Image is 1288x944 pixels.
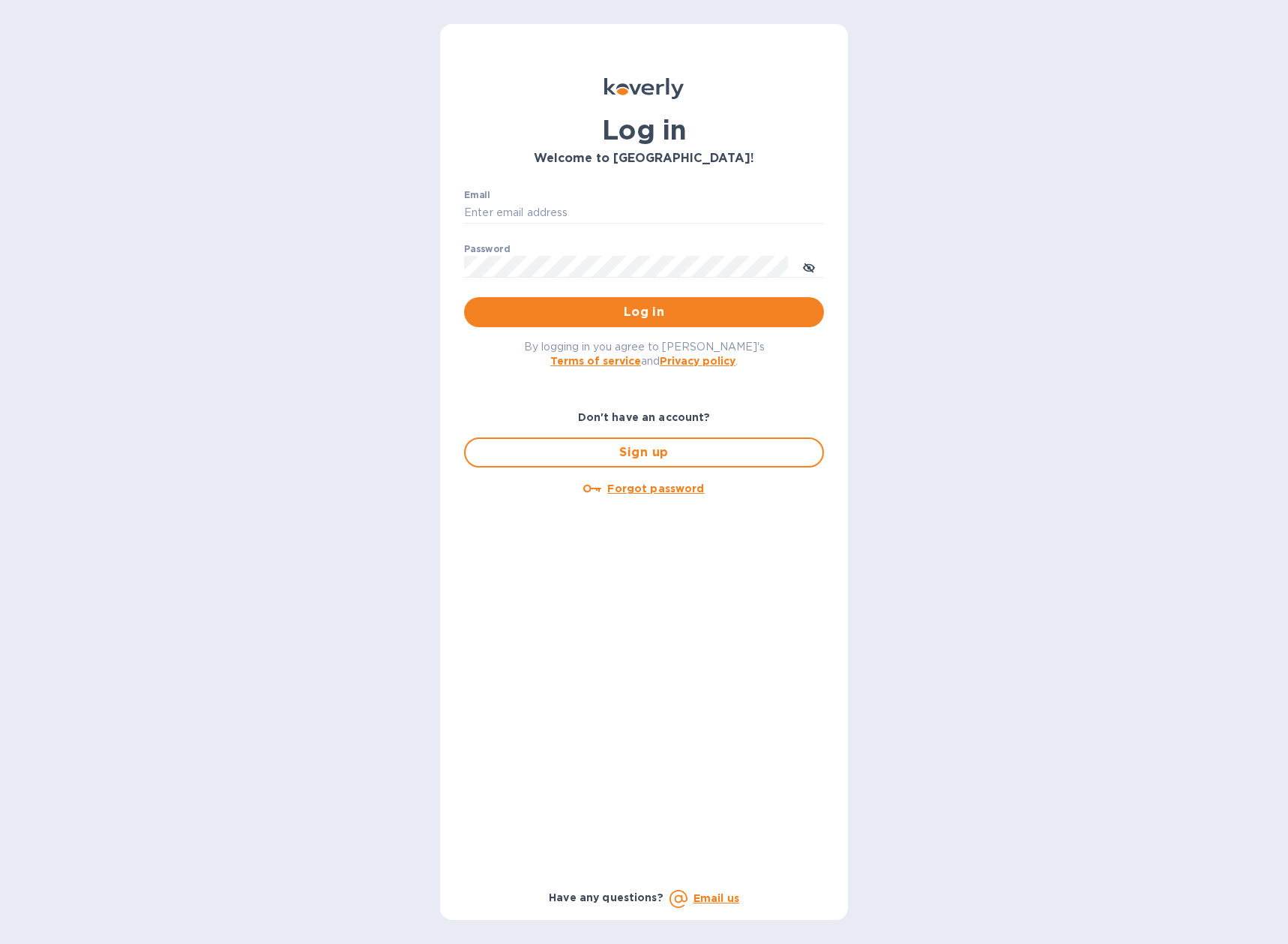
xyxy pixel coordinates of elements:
b: Have any questions? [549,891,663,903]
h3: Welcome to [GEOGRAPHIC_DATA]! [464,152,824,166]
button: Sign up [464,437,824,467]
span: Log in [476,303,812,321]
b: Don't have an account? [578,411,711,423]
button: Log in [464,297,824,327]
h1: Log in [464,114,824,146]
label: Password [464,245,510,254]
input: Enter email address [464,202,824,224]
a: Email us [693,892,739,904]
a: Privacy policy [660,355,735,367]
button: toggle password visibility [794,251,824,281]
img: Koverly [604,78,684,99]
span: Sign up [478,443,810,461]
span: By logging in you agree to [PERSON_NAME]'s and . [524,341,765,367]
a: Terms of service [550,355,641,367]
label: Email [464,191,490,200]
u: Forgot password [607,483,704,495]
